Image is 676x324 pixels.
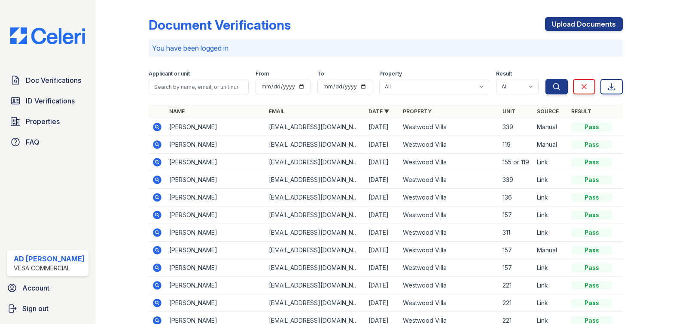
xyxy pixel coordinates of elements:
td: [EMAIL_ADDRESS][DOMAIN_NAME] [265,294,365,312]
td: [DATE] [365,259,399,277]
td: 136 [499,189,533,206]
span: Doc Verifications [26,75,81,85]
span: Sign out [22,303,49,314]
td: [EMAIL_ADDRESS][DOMAIN_NAME] [265,118,365,136]
a: ID Verifications [7,92,88,109]
td: [PERSON_NAME] [166,118,265,136]
td: 155 or 119 [499,154,533,171]
td: 339 [499,171,533,189]
td: [EMAIL_ADDRESS][DOMAIN_NAME] [265,277,365,294]
a: Unit [502,108,515,115]
div: Pass [571,299,612,307]
td: [PERSON_NAME] [166,154,265,171]
a: Upload Documents [545,17,623,31]
td: [DATE] [365,154,399,171]
a: Sign out [3,300,92,317]
div: Document Verifications [149,17,291,33]
div: Pass [571,246,612,254]
td: 221 [499,277,533,294]
label: Property [379,70,402,77]
td: Westwood Villa [399,242,499,259]
td: [DATE] [365,242,399,259]
a: FAQ [7,133,88,151]
td: Westwood Villa [399,189,499,206]
td: [PERSON_NAME] [166,206,265,224]
td: Manual [533,136,568,154]
td: [PERSON_NAME] [166,189,265,206]
td: 157 [499,242,533,259]
td: 339 [499,118,533,136]
td: Manual [533,118,568,136]
a: Properties [7,113,88,130]
td: [DATE] [365,136,399,154]
a: Date ▼ [368,108,389,115]
td: [PERSON_NAME] [166,242,265,259]
a: Source [537,108,559,115]
td: Westwood Villa [399,206,499,224]
td: Westwood Villa [399,136,499,154]
td: [DATE] [365,171,399,189]
div: Pass [571,140,612,149]
td: Manual [533,242,568,259]
td: Westwood Villa [399,171,499,189]
td: Westwood Villa [399,294,499,312]
td: Westwood Villa [399,259,499,277]
td: [EMAIL_ADDRESS][DOMAIN_NAME] [265,154,365,171]
td: Link [533,171,568,189]
td: Westwood Villa [399,154,499,171]
td: [EMAIL_ADDRESS][DOMAIN_NAME] [265,242,365,259]
a: Email [269,108,285,115]
td: [PERSON_NAME] [166,259,265,277]
td: 157 [499,206,533,224]
span: Account [22,283,49,293]
label: From [256,70,269,77]
td: 157 [499,259,533,277]
td: Westwood Villa [399,224,499,242]
input: Search by name, email, or unit number [149,79,249,94]
td: [PERSON_NAME] [166,224,265,242]
td: Link [533,154,568,171]
td: [PERSON_NAME] [166,136,265,154]
div: AD [PERSON_NAME] [14,254,85,264]
div: Pass [571,176,612,184]
div: Pass [571,263,612,272]
a: Account [3,279,92,297]
a: Result [571,108,591,115]
div: Pass [571,228,612,237]
td: Link [533,259,568,277]
td: [DATE] [365,189,399,206]
img: CE_Logo_Blue-a8612792a0a2168367f1c8372b55b34899dd931a85d93a1a3d3e32e68fde9ad4.png [3,27,92,44]
div: Pass [571,123,612,131]
td: [EMAIL_ADDRESS][DOMAIN_NAME] [265,206,365,224]
label: Applicant or unit [149,70,190,77]
td: [EMAIL_ADDRESS][DOMAIN_NAME] [265,224,365,242]
div: Pass [571,281,612,290]
td: Westwood Villa [399,277,499,294]
div: Pass [571,193,612,202]
td: [DATE] [365,277,399,294]
span: ID Verifications [26,96,75,106]
td: [PERSON_NAME] [166,171,265,189]
td: Link [533,189,568,206]
td: [PERSON_NAME] [166,277,265,294]
td: Link [533,294,568,312]
td: [DATE] [365,294,399,312]
td: [DATE] [365,118,399,136]
div: Pass [571,158,612,167]
td: 221 [499,294,533,312]
p: You have been logged in [152,43,619,53]
a: Property [403,108,432,115]
td: [EMAIL_ADDRESS][DOMAIN_NAME] [265,189,365,206]
td: [EMAIL_ADDRESS][DOMAIN_NAME] [265,259,365,277]
td: Westwood Villa [399,118,499,136]
span: Properties [26,116,60,127]
td: [EMAIL_ADDRESS][DOMAIN_NAME] [265,136,365,154]
div: Pass [571,211,612,219]
td: [DATE] [365,206,399,224]
td: Link [533,206,568,224]
a: Name [169,108,185,115]
span: FAQ [26,137,40,147]
td: 119 [499,136,533,154]
div: Vesa Commercial [14,264,85,273]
